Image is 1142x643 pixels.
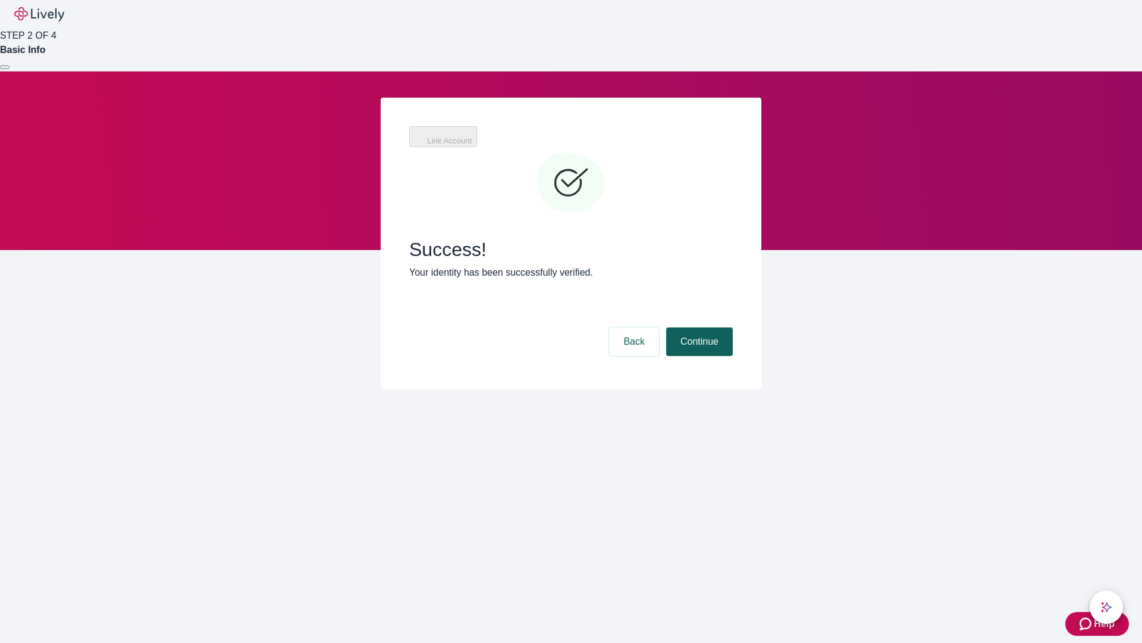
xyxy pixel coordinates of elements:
[535,148,607,219] svg: Checkmark icon
[666,327,733,356] button: Continue
[1100,601,1112,613] svg: Lively AI Assistant
[1094,617,1115,631] span: Help
[1090,591,1123,624] button: chat
[409,126,477,147] button: Link Account
[1080,617,1094,631] svg: Zendesk support icon
[409,238,733,261] span: Success!
[1065,612,1129,636] button: Zendesk support iconHelp
[409,266,733,280] p: Your identity has been successfully verified.
[14,7,64,21] img: Lively
[609,327,659,356] button: Back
